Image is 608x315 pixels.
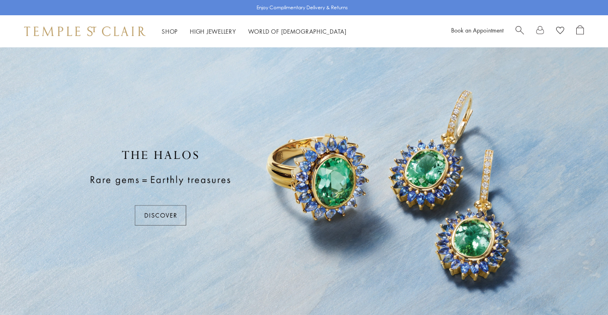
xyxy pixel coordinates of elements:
a: High JewelleryHigh Jewellery [190,27,236,35]
nav: Main navigation [162,26,347,37]
a: Book an Appointment [451,26,503,34]
a: Search [516,25,524,37]
a: Open Shopping Bag [576,25,584,37]
a: World of [DEMOGRAPHIC_DATA]World of [DEMOGRAPHIC_DATA] [248,27,347,35]
img: Temple St. Clair [24,26,146,36]
a: View Wishlist [556,25,564,37]
p: Enjoy Complimentary Delivery & Returns [257,4,348,12]
a: ShopShop [162,27,178,35]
